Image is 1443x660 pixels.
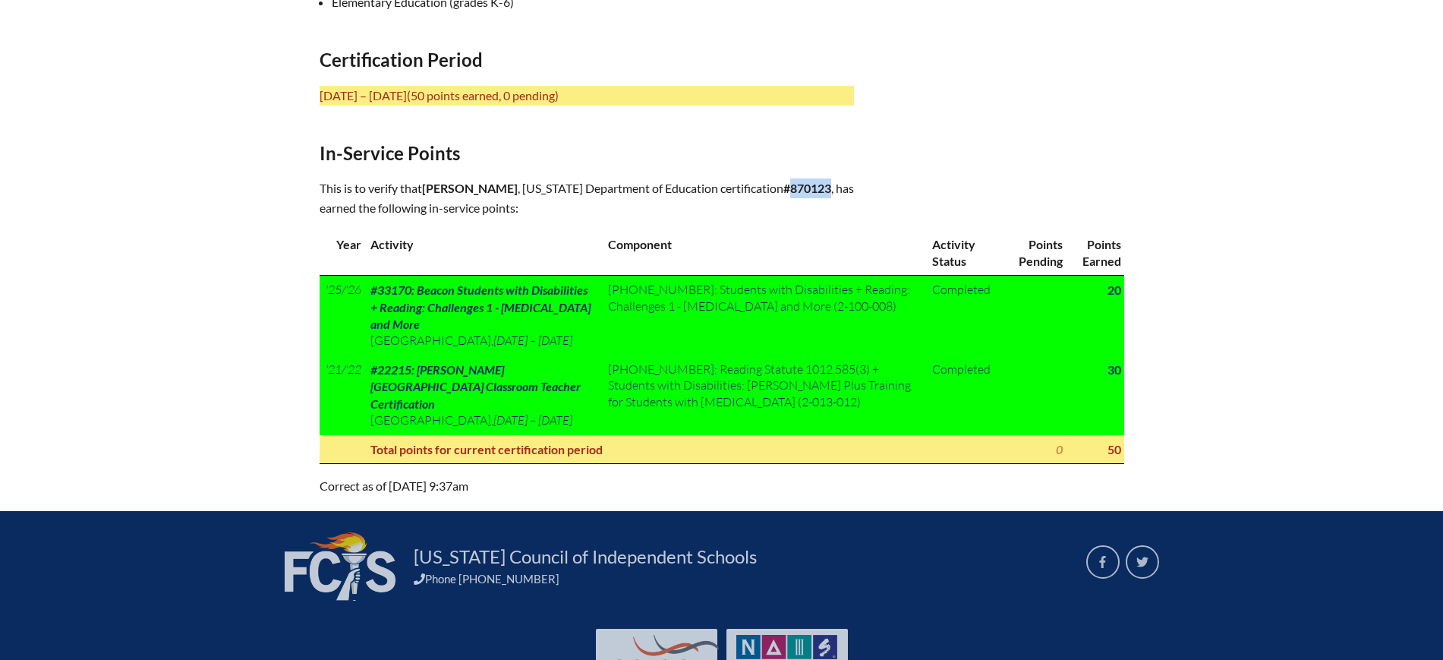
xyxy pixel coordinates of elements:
[602,230,925,275] th: Component
[320,276,364,355] td: '25/'26
[364,355,603,435] td: ,
[370,333,491,348] span: [GEOGRAPHIC_DATA]
[370,412,491,428] span: [GEOGRAPHIC_DATA]
[320,49,854,71] h2: Certification Period
[320,178,854,218] p: This is to verify that , [US_STATE] Department of Education certification , has earned the follow...
[364,230,603,275] th: Activity
[320,355,364,435] td: '21/'22
[1107,283,1121,297] strong: 20
[285,532,395,601] img: FCIS_logo_white
[422,181,518,195] span: [PERSON_NAME]
[1107,362,1121,377] strong: 30
[1003,435,1066,464] th: 0
[602,355,925,435] td: [PHONE_NUMBER]: Reading Statute 1012.585(3) + Students with Disabilities: [PERSON_NAME] Plus Trai...
[407,88,559,103] span: (50 points earned, 0 pending)
[926,355,1003,435] td: Completed
[320,230,364,275] th: Year
[926,276,1003,355] td: Completed
[1003,230,1066,275] th: Points Pending
[1066,230,1123,275] th: Points Earned
[783,181,831,195] b: #870123
[408,545,763,569] a: [US_STATE] Council of Independent Schools
[414,572,1068,586] div: Phone [PHONE_NUMBER]
[364,276,603,355] td: ,
[320,476,854,496] p: Correct as of [DATE] 9:37am
[602,276,925,355] td: [PHONE_NUMBER]: Students with Disabilities + Reading: Challenges 1 - [MEDICAL_DATA] and More (2-1...
[364,435,1003,464] th: Total points for current certification period
[320,142,854,164] h2: In-Service Points
[370,362,581,411] span: #22215: [PERSON_NAME][GEOGRAPHIC_DATA] Classroom Teacher Certification
[320,86,854,106] p: [DATE] – [DATE]
[493,333,572,348] span: [DATE] – [DATE]
[926,230,1003,275] th: Activity Status
[493,412,572,428] span: [DATE] – [DATE]
[370,283,591,331] span: #33170: Beacon Students with Disabilities + Reading: Challenges 1 - [MEDICAL_DATA] and More
[1066,435,1123,464] th: 50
